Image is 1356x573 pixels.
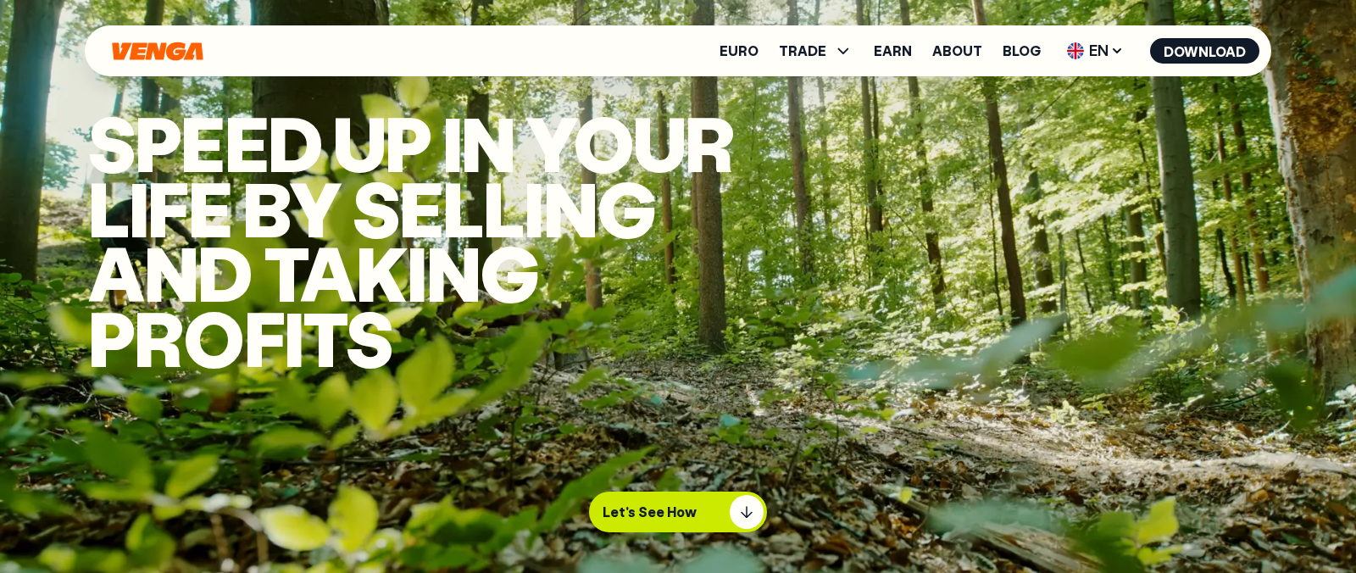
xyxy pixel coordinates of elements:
span: EN [1061,37,1130,64]
button: Download [1150,38,1259,64]
svg: Home [110,42,205,61]
span: TRADE [779,41,853,61]
a: Euro [720,44,759,58]
a: Blog [1003,44,1041,58]
h1: Speed up in your life by selling and taking profits [88,110,809,370]
p: Let's See How [603,503,697,520]
img: flag-uk [1067,42,1084,59]
button: Let's See How [589,492,767,532]
a: Earn [874,44,912,58]
span: TRADE [779,44,826,58]
a: About [932,44,982,58]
